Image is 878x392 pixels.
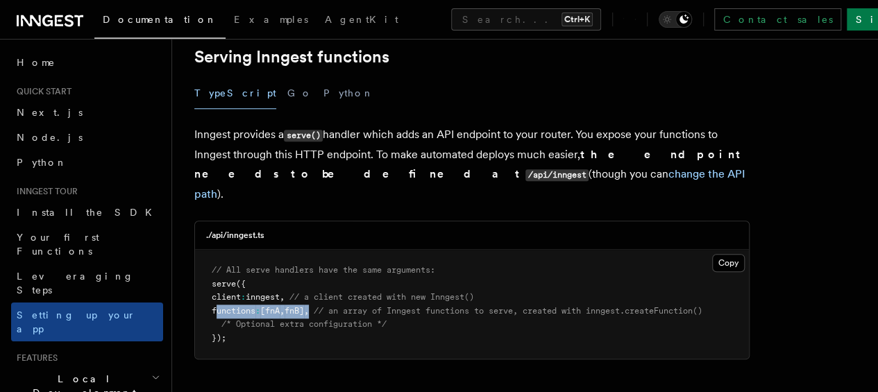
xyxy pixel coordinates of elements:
span: inngest [246,292,280,302]
span: Documentation [103,14,217,25]
span: , [280,306,285,316]
a: AgentKit [316,4,407,37]
a: Leveraging Steps [11,264,163,302]
code: /api/inngest [525,169,589,181]
button: Copy [712,254,745,272]
a: Setting up your app [11,302,163,341]
a: Examples [226,4,316,37]
span: functions [212,306,255,316]
a: Serving Inngest functions [194,47,389,67]
span: // a client created with new Inngest() [289,292,474,302]
a: Documentation [94,4,226,39]
span: Next.js [17,107,83,118]
a: Home [11,50,163,75]
span: Node.js [17,132,83,143]
span: Home [17,56,56,69]
span: /* Optional extra configuration */ [221,319,387,329]
span: Inngest tour [11,186,78,197]
kbd: Ctrl+K [562,12,593,26]
span: Examples [234,14,308,25]
a: Your first Functions [11,225,163,264]
button: Python [323,78,374,109]
a: Install the SDK [11,200,163,225]
span: [fnA [260,306,280,316]
span: // an array of Inngest functions to serve, created with inngest.createFunction() [314,306,702,316]
span: : [255,306,260,316]
span: , [280,292,285,302]
a: Contact sales [714,8,841,31]
span: Setting up your app [17,309,136,334]
span: client [212,292,241,302]
span: ({ [236,279,246,289]
span: fnB] [285,306,304,316]
button: Toggle dark mode [659,11,692,28]
button: TypeScript [194,78,276,109]
span: AgentKit [325,14,398,25]
span: : [241,292,246,302]
span: , [304,306,309,316]
span: Quick start [11,86,71,97]
span: Python [17,157,67,168]
button: Search...Ctrl+K [451,8,601,31]
span: Install the SDK [17,207,160,218]
span: Features [11,352,58,364]
span: serve [212,279,236,289]
button: Go [287,78,312,109]
span: Your first Functions [17,232,99,257]
a: Node.js [11,125,163,150]
span: // All serve handlers have the same arguments: [212,265,435,275]
span: }); [212,333,226,343]
span: Leveraging Steps [17,271,134,296]
h3: ./api/inngest.ts [206,230,264,241]
a: Next.js [11,100,163,125]
p: Inngest provides a handler which adds an API endpoint to your router. You expose your functions t... [194,125,750,204]
a: Python [11,150,163,175]
code: serve() [284,130,323,142]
